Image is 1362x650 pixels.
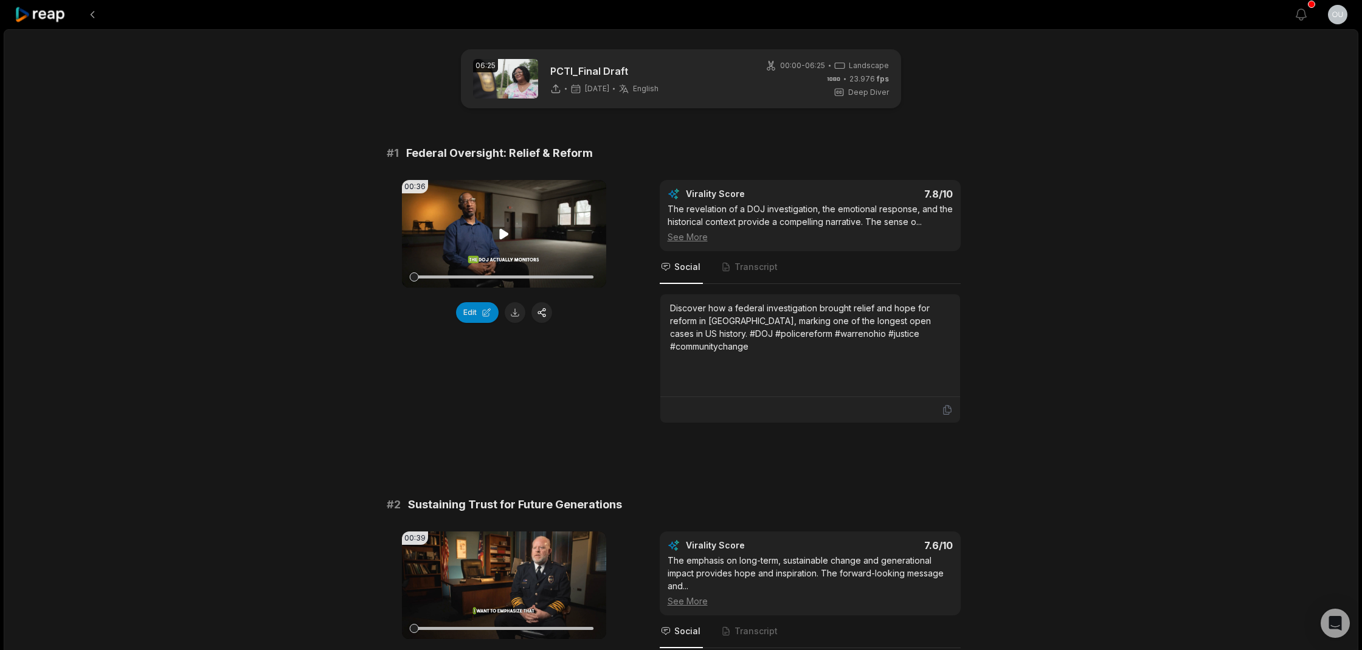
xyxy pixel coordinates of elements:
span: Sustaining Trust for Future Generations [408,496,622,513]
div: Discover how a federal investigation brought relief and hope for reform in [GEOGRAPHIC_DATA], mar... [670,302,950,353]
span: Social [674,261,700,273]
span: [DATE] [585,84,609,94]
span: 23.976 [849,74,889,85]
span: English [633,84,659,94]
div: The revelation of a DOJ investigation, the emotional response, and the historical context provide... [668,202,953,243]
div: 7.6 /10 [822,539,953,551]
span: Transcript [735,625,778,637]
nav: Tabs [660,615,961,648]
button: Edit [456,302,499,323]
span: # 1 [387,145,399,162]
div: Virality Score [686,539,817,551]
div: 06:25 [473,59,498,72]
video: Your browser does not support mp4 format. [402,180,606,288]
div: Virality Score [686,188,817,200]
div: Open Intercom Messenger [1321,609,1350,638]
span: # 2 [387,496,401,513]
span: Deep Diver [848,87,889,98]
div: 7.8 /10 [822,188,953,200]
div: See More [668,595,953,607]
span: Transcript [735,261,778,273]
div: The emphasis on long-term, sustainable change and generational impact provides hope and inspirati... [668,554,953,607]
span: Landscape [849,60,889,71]
span: 00:00 - 06:25 [780,60,825,71]
video: Your browser does not support mp4 format. [402,531,606,639]
div: See More [668,230,953,243]
nav: Tabs [660,251,961,284]
p: PCTI_Final Draft [550,64,659,78]
span: fps [877,74,889,83]
span: Federal Oversight: Relief & Reform [406,145,593,162]
span: Social [674,625,700,637]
